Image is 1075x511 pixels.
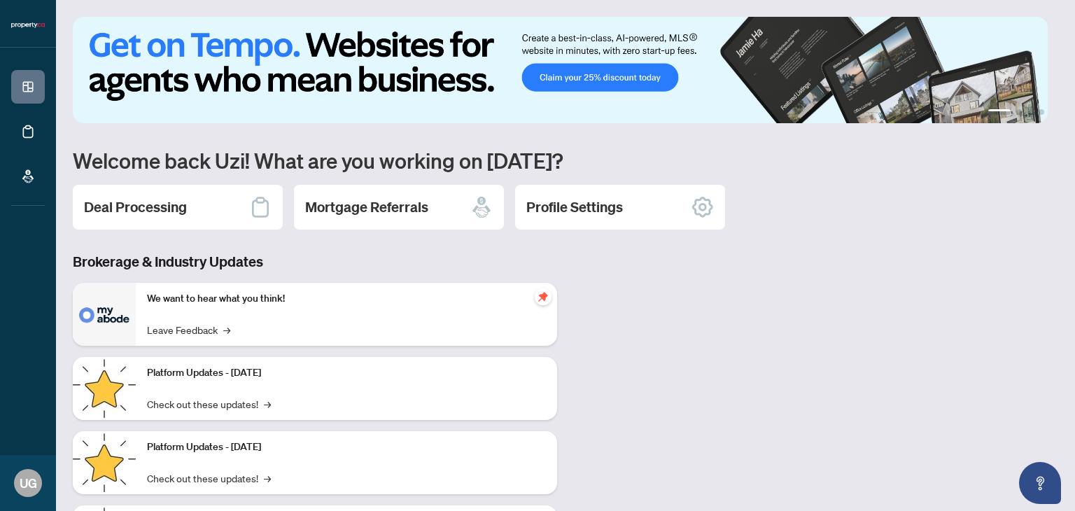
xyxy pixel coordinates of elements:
[147,365,546,381] p: Platform Updates - [DATE]
[1019,462,1061,504] button: Open asap
[11,21,45,29] img: logo
[147,396,271,412] a: Check out these updates!→
[535,288,551,305] span: pushpin
[73,357,136,420] img: Platform Updates - July 21, 2025
[1027,109,1033,115] button: 3
[1016,109,1022,115] button: 2
[988,109,1011,115] button: 1
[147,322,230,337] a: Leave Feedback→
[1039,109,1044,115] button: 4
[73,283,136,346] img: We want to hear what you think!
[20,473,37,493] span: UG
[264,470,271,486] span: →
[73,147,1058,174] h1: Welcome back Uzi! What are you working on [DATE]?
[526,197,623,217] h2: Profile Settings
[305,197,428,217] h2: Mortgage Referrals
[73,431,136,494] img: Platform Updates - July 8, 2025
[73,252,557,272] h3: Brokerage & Industry Updates
[84,197,187,217] h2: Deal Processing
[264,396,271,412] span: →
[147,470,271,486] a: Check out these updates!→
[147,440,546,455] p: Platform Updates - [DATE]
[223,322,230,337] span: →
[73,17,1048,123] img: Slide 0
[147,291,546,307] p: We want to hear what you think!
